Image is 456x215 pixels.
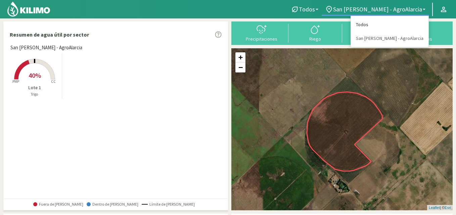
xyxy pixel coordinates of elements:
span: Todos [299,6,315,13]
div: | © [427,205,453,211]
a: Zoom in [235,52,245,62]
span: Dentro de [PERSON_NAME] [87,202,138,207]
img: Kilimo [7,1,51,17]
button: Riego [288,24,342,42]
a: Todos [351,18,428,32]
a: Zoom out [235,62,245,72]
span: San [PERSON_NAME] - AgroAlarcia [10,44,82,52]
tspan: PMP [12,79,19,84]
span: Fuera de [PERSON_NAME] [33,202,83,207]
a: Leaflet [429,206,440,210]
a: San [PERSON_NAME] - AgroAlarcia [351,32,428,45]
span: 40% [29,71,41,79]
div: Riego [290,37,340,41]
button: Precipitaciones [235,24,288,42]
button: Carga mensual [342,24,396,42]
a: Esri [445,206,451,210]
div: Precipitaciones [237,37,286,41]
div: Carga mensual [344,37,394,41]
p: Trigo [7,92,62,97]
span: Límite de [PERSON_NAME] [142,202,195,207]
span: San [PERSON_NAME] - AgroAlarcia [333,6,422,13]
tspan: CC [51,79,56,84]
p: Resumen de agua útil por sector [10,31,89,39]
p: Lote 1 [7,84,62,91]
